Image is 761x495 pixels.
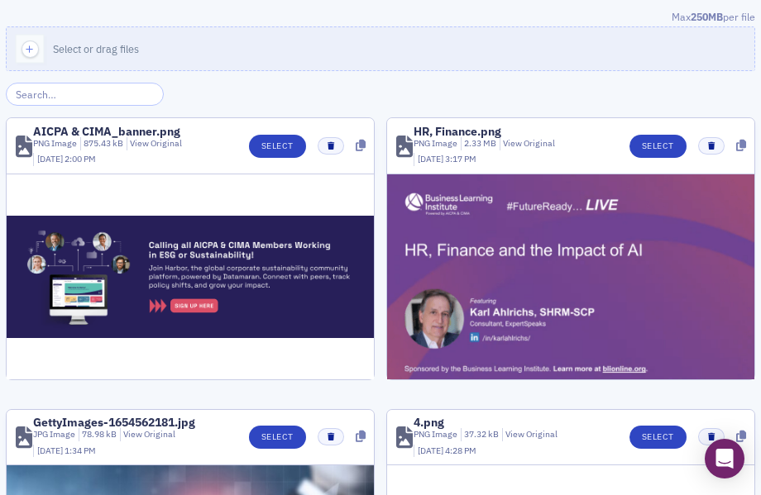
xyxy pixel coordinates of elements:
div: 875.43 kB [80,137,124,150]
span: Select or drag files [53,42,139,55]
button: Select [629,426,687,449]
button: Select [249,426,306,449]
div: Max per file [6,9,755,27]
div: JPG Image [33,428,75,441]
div: PNG Image [414,428,457,441]
a: View Original [123,428,175,440]
span: 250MB [691,10,723,23]
span: [DATE] [418,153,445,164]
div: GettyImages-1654562181.jpg [33,416,195,428]
span: 4:28 PM [445,445,476,456]
span: [DATE] [37,153,65,164]
div: PNG Image [33,137,77,150]
button: Select [629,135,687,158]
div: HR, Finance.png [414,126,501,137]
input: Search… [6,83,164,106]
span: 3:17 PM [445,153,476,164]
span: 1:34 PM [65,445,96,456]
div: 37.32 kB [461,428,500,441]
div: AICPA & CIMA_banner.png [33,126,180,137]
div: PNG Image [414,137,457,150]
span: [DATE] [418,445,445,456]
button: Select or drag files [6,26,755,71]
div: 4.png [414,416,444,428]
a: View Original [503,137,555,149]
a: View Original [130,137,182,149]
span: [DATE] [37,445,65,456]
div: Open Intercom Messenger [705,439,744,478]
a: View Original [505,428,558,440]
div: 78.98 kB [79,428,117,441]
button: Select [249,135,306,158]
div: 2.33 MB [461,137,497,150]
span: 2:00 PM [65,153,96,164]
